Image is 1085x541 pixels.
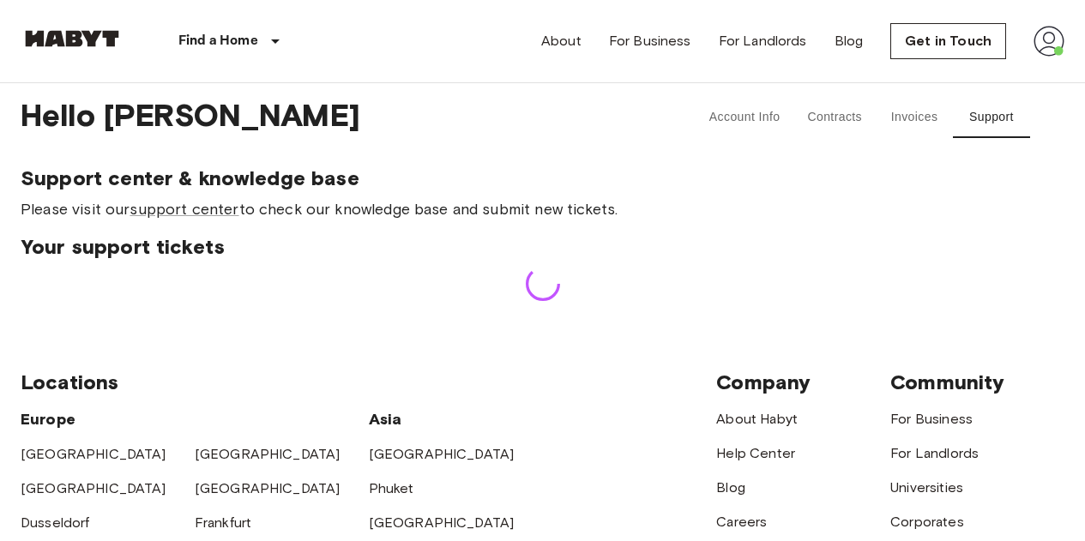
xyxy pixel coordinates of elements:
a: Get in Touch [890,23,1006,59]
a: Help Center [716,445,795,461]
img: Habyt [21,30,124,47]
a: [GEOGRAPHIC_DATA] [195,446,341,462]
p: Find a Home [178,31,258,51]
button: Account Info [696,97,794,138]
a: For Landlords [890,445,979,461]
a: For Landlords [719,31,807,51]
button: Invoices [876,97,953,138]
a: [GEOGRAPHIC_DATA] [195,480,341,496]
span: Support center & knowledge base [21,165,1064,191]
a: [GEOGRAPHIC_DATA] [21,480,166,496]
span: Asia [369,410,402,429]
span: Locations [21,370,118,394]
a: Dusseldorf [21,514,90,531]
img: avatar [1034,26,1064,57]
a: For Business [609,31,691,51]
a: For Business [890,411,973,427]
a: Blog [716,479,745,496]
button: Contracts [793,97,876,138]
a: [GEOGRAPHIC_DATA] [369,446,515,462]
a: Universities [890,479,963,496]
a: About Habyt [716,411,798,427]
a: Blog [835,31,864,51]
span: Your support tickets [21,234,1064,260]
span: Community [890,370,1004,394]
span: Company [716,370,811,394]
a: Frankfurt [195,514,251,531]
a: [GEOGRAPHIC_DATA] [369,514,515,531]
span: Please visit our to check our knowledge base and submit new tickets. [21,198,1064,220]
a: Phuket [369,480,414,496]
a: About [541,31,582,51]
span: Hello [PERSON_NAME] [21,97,648,138]
span: Europe [21,410,75,429]
a: support center [130,200,238,219]
a: Corporates [890,514,964,530]
a: [GEOGRAPHIC_DATA] [21,446,166,462]
button: Support [953,97,1030,138]
a: Careers [716,514,767,530]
